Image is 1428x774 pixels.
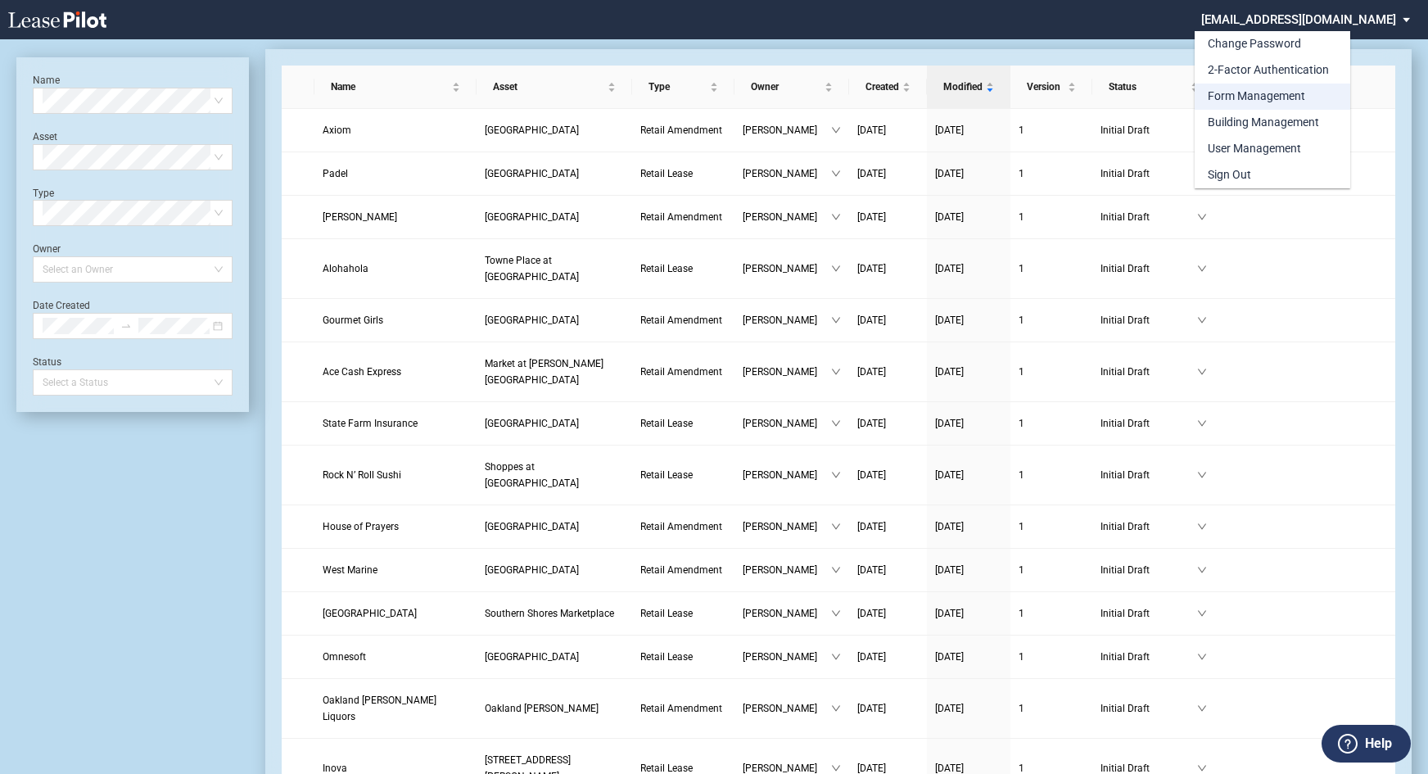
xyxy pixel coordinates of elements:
[1322,725,1411,763] button: Help
[1365,733,1392,754] label: Help
[1208,115,1319,131] div: Building Management
[1208,167,1251,183] div: Sign Out
[1208,88,1305,105] div: Form Management
[1208,62,1329,79] div: 2-Factor Authentication
[1208,36,1301,52] div: Change Password
[1208,141,1301,157] div: User Management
